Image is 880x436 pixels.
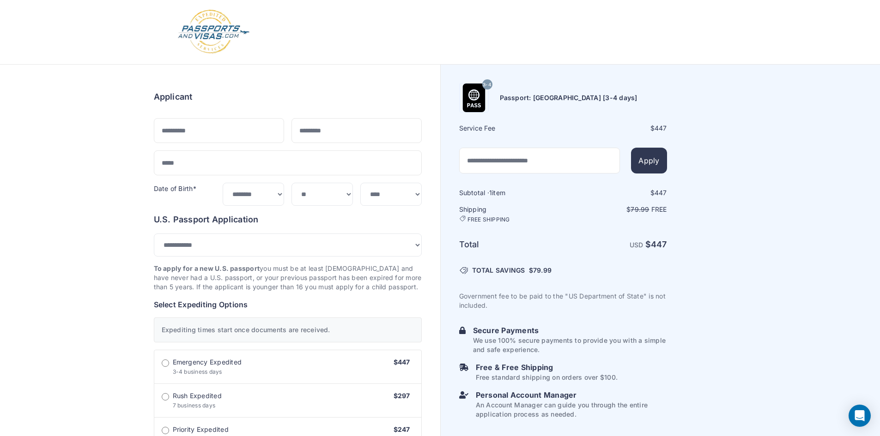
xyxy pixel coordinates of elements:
h6: Shipping [459,205,562,223]
img: Logo [177,9,250,55]
h6: Subtotal · item [459,188,562,197]
div: $ [564,124,667,133]
span: Emergency Expedited [173,358,242,367]
p: Government fee to be paid to the "US Department of State" is not included. [459,292,667,310]
span: 79.99 [533,266,552,274]
span: Free [651,205,667,213]
span: $297 [394,392,410,400]
span: 7 business days [173,402,216,409]
span: USD [630,241,643,249]
h6: U.S. Passport Application [154,213,422,226]
h6: Free & Free Shipping [476,362,618,373]
h6: Applicant [154,90,193,103]
span: FREE SHIPPING [467,216,510,223]
span: Rush Expedited [173,391,222,400]
span: $ [529,266,552,275]
span: 3-4 [483,79,492,91]
p: An Account Manager can guide you through the entire application process as needed. [476,400,667,419]
div: Open Intercom Messenger [849,405,871,427]
span: $247 [394,425,410,433]
p: you must be at least [DEMOGRAPHIC_DATA] and have never had a U.S. passport, or your previous pass... [154,264,422,292]
span: 447 [655,124,667,132]
span: 447 [651,239,667,249]
h6: Select Expediting Options [154,299,422,310]
strong: To apply for a new U.S. passport [154,264,260,272]
span: 1 [489,189,492,197]
h6: Service Fee [459,124,562,133]
img: Product Name [460,84,488,112]
span: $447 [394,358,410,366]
h6: Total [459,238,562,251]
h6: Passport: [GEOGRAPHIC_DATA] [3-4 days] [500,93,637,102]
p: Free standard shipping on orders over $100. [476,373,618,382]
strong: $ [645,239,667,249]
label: Date of Birth* [154,185,196,192]
h6: Personal Account Manager [476,389,667,400]
div: Expediting times start once documents are received. [154,317,422,342]
h6: Secure Payments [473,325,667,336]
span: 447 [655,189,667,197]
p: We use 100% secure payments to provide you with a simple and safe experience. [473,336,667,354]
span: Priority Expedited [173,425,229,434]
span: 3-4 business days [173,368,222,375]
span: TOTAL SAVINGS [472,266,525,275]
div: $ [564,188,667,197]
button: Apply [631,148,667,173]
p: $ [564,205,667,214]
span: 79.99 [631,205,649,213]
